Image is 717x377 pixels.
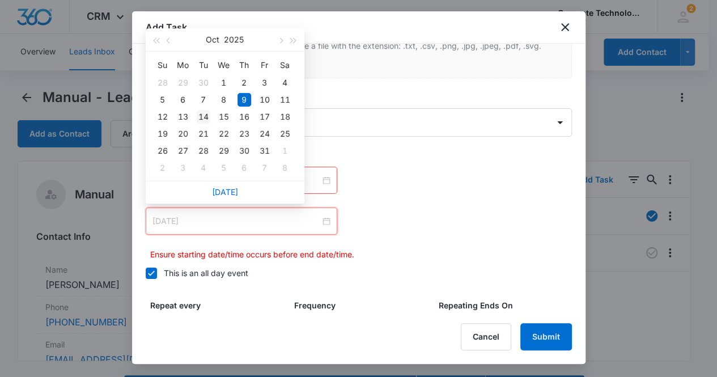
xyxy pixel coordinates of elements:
div: 28 [197,144,210,158]
h1: Add Task [146,20,187,34]
div: 19 [156,127,169,141]
button: Submit [520,323,572,350]
div: 28 [156,76,169,90]
button: close [558,20,572,34]
button: Oct [206,28,219,51]
td: 2025-09-29 [173,74,193,91]
div: 5 [217,161,231,175]
td: 2025-10-08 [214,91,234,108]
td: 2025-10-11 [275,91,295,108]
td: 2025-11-08 [275,159,295,176]
div: 31 [258,144,271,158]
div: 29 [217,144,231,158]
div: 23 [237,127,251,141]
div: This is an all day event [164,267,248,279]
td: 2025-11-01 [275,142,295,159]
div: 30 [237,144,251,158]
td: 2025-09-28 [152,74,173,91]
th: Sa [275,56,295,74]
td: 2025-10-26 [152,142,173,159]
td: 2025-11-03 [173,159,193,176]
button: Cancel [461,323,511,350]
div: 21 [197,127,210,141]
td: 2025-10-17 [254,108,275,125]
td: 2025-10-04 [275,74,295,91]
td: 2025-11-04 [193,159,214,176]
div: 5 [156,93,169,107]
th: Mo [173,56,193,74]
p: Ensure starting date/time occurs before end date/time. [150,248,572,260]
th: We [214,56,234,74]
td: 2025-10-05 [152,91,173,108]
td: 2025-10-10 [254,91,275,108]
td: 2025-10-24 [254,125,275,142]
th: Su [152,56,173,74]
div: 26 [156,144,169,158]
th: Fr [254,56,275,74]
input: Oct 9, 2025 [152,215,320,227]
td: 2025-10-09 [234,91,254,108]
div: 7 [197,93,210,107]
label: Time span [150,150,576,162]
td: 2025-10-18 [275,108,295,125]
div: 1 [217,76,231,90]
td: 2025-10-28 [193,142,214,159]
td: 2025-10-20 [173,125,193,142]
div: 3 [176,161,190,175]
div: 2 [237,76,251,90]
td: 2025-10-21 [193,125,214,142]
td: 2025-10-15 [214,108,234,125]
div: 8 [278,161,292,175]
td: 2025-10-02 [234,74,254,91]
div: 6 [176,93,190,107]
div: 3 [258,76,271,90]
td: 2025-11-07 [254,159,275,176]
div: 10 [258,93,271,107]
td: 2025-10-07 [193,91,214,108]
td: 2025-10-14 [193,108,214,125]
td: 2025-10-31 [254,142,275,159]
label: Repeating Ends On [439,299,576,311]
td: 2025-11-05 [214,159,234,176]
td: 2025-10-16 [234,108,254,125]
div: 27 [176,144,190,158]
button: 2025 [224,28,244,51]
td: 2025-10-23 [234,125,254,142]
div: 11 [278,93,292,107]
td: 2025-09-30 [193,74,214,91]
td: 2025-11-06 [234,159,254,176]
div: 20 [176,127,190,141]
label: Repeat every [150,299,288,311]
div: 2 [156,161,169,175]
div: 16 [237,110,251,124]
div: 30 [197,76,210,90]
div: 6 [237,161,251,175]
div: 13 [176,110,190,124]
div: 15 [217,110,231,124]
td: 2025-10-19 [152,125,173,142]
td: 2025-10-22 [214,125,234,142]
div: 29 [176,76,190,90]
div: 4 [278,76,292,90]
td: 2025-10-30 [234,142,254,159]
td: 2025-10-29 [214,142,234,159]
td: 2025-11-02 [152,159,173,176]
div: 1 [278,144,292,158]
div: 4 [197,161,210,175]
th: Th [234,56,254,74]
div: 17 [258,110,271,124]
div: 12 [156,110,169,124]
div: 14 [197,110,210,124]
div: 24 [258,127,271,141]
div: 8 [217,93,231,107]
td: 2025-10-13 [173,108,193,125]
td: 2025-10-25 [275,125,295,142]
label: Assigned to [150,92,576,104]
td: 2025-10-12 [152,108,173,125]
div: 18 [278,110,292,124]
td: 2025-10-06 [173,91,193,108]
th: Tu [193,56,214,74]
td: 2025-10-27 [173,142,193,159]
div: 7 [258,161,271,175]
label: Frequency [294,299,432,311]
